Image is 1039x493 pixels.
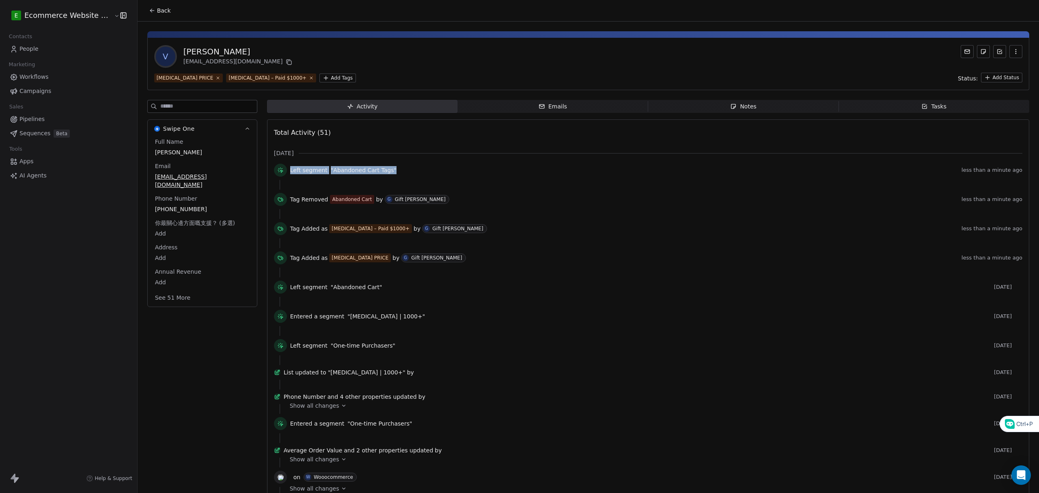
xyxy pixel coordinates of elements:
[157,6,171,15] span: Back
[6,112,131,126] a: Pipelines
[411,255,462,261] div: Gift [PERSON_NAME]
[153,243,179,251] span: Address
[331,342,395,350] span: "One-time Purchasers"
[414,225,420,233] span: by
[328,393,417,401] span: and 4 other properties updated
[961,167,1022,173] span: less than a minute ago
[290,419,345,428] span: Entered a segment
[961,225,1022,232] span: less than a minute ago
[994,313,1022,320] span: [DATE]
[290,166,328,174] span: Left segment
[148,138,257,307] div: Swipe OneSwipe One
[86,475,132,482] a: Help & Support
[981,73,1022,82] button: Add Status
[6,127,131,140] a: SequencesBeta
[155,173,250,189] span: [EMAIL_ADDRESS][DOMAIN_NAME]
[435,446,442,454] span: by
[19,157,34,166] span: Apps
[15,11,18,19] span: E
[6,169,131,182] a: AI Agents
[344,446,433,454] span: and 2 other properties updated
[24,10,112,21] span: Ecommerce Website Builder
[332,196,372,203] div: Abandoned Cart
[730,102,756,111] div: Notes
[418,393,425,401] span: by
[150,290,196,305] button: See 51 More
[274,129,331,136] span: Total Activity (51)
[6,101,27,113] span: Sales
[6,143,26,155] span: Tools
[6,84,131,98] a: Campaigns
[306,474,310,480] div: W
[153,138,185,146] span: Full Name
[425,225,428,232] div: G
[295,368,326,376] span: updated to
[290,225,320,233] span: Tag Added
[331,283,382,291] span: "Abandoned Cart"
[290,484,1017,493] a: Show all changes
[290,195,328,203] span: Tag Removed
[19,87,51,95] span: Campaigns
[332,254,388,262] div: [MEDICAL_DATA] PRICE
[994,369,1022,376] span: [DATE]
[163,125,195,133] span: Swipe One
[153,195,199,203] span: Phone Number
[321,254,328,262] span: as
[290,283,328,291] span: Left segment
[6,42,131,56] a: People
[290,402,339,410] span: Show all changes
[404,255,407,261] div: G
[347,312,425,320] span: "[MEDICAL_DATA] | 1000+"
[314,474,353,480] div: Wooocommerce
[332,225,410,232] div: [MEDICAL_DATA] – Paid $1000+
[155,254,250,262] span: Add
[284,446,343,454] span: Average Order Value
[290,312,345,320] span: Entered a segment
[331,166,397,174] span: "Abandoned Cart Tags"
[328,368,405,376] span: "[MEDICAL_DATA] | 1000+"
[5,30,36,43] span: Contacts
[994,447,1022,454] span: [DATE]
[994,394,1022,400] span: [DATE]
[376,195,383,203] span: by
[319,74,356,82] button: Add Tags
[290,254,320,262] span: Tag Added
[10,9,109,22] button: EEcommerce Website Builder
[19,45,39,53] span: People
[54,130,70,138] span: Beta
[290,455,1017,463] a: Show all changes
[153,162,172,170] span: Email
[432,226,483,231] div: Gift [PERSON_NAME]
[157,74,213,82] div: [MEDICAL_DATA] PRICE
[6,70,131,84] a: Workflows
[155,278,250,286] span: Add
[155,205,250,213] span: [PHONE_NUMBER]
[228,74,306,82] div: [MEDICAL_DATA] – Paid $1000+
[274,149,294,157] span: [DATE]
[95,475,132,482] span: Help & Support
[321,225,328,233] span: as
[392,254,399,262] span: by
[994,284,1022,290] span: [DATE]
[183,57,294,67] div: [EMAIL_ADDRESS][DOMAIN_NAME]
[19,171,47,180] span: AI Agents
[284,393,326,401] span: Phone Number
[153,268,203,276] span: Annual Revenue
[6,155,131,168] a: Apps
[153,219,237,227] span: 你最關心邊方面嘅支援？ (多選)
[290,455,339,463] span: Show all changes
[407,368,414,376] span: by
[183,46,294,57] div: [PERSON_NAME]
[154,126,160,132] img: Swipe One
[19,73,49,81] span: Workflows
[5,58,39,71] span: Marketing
[290,342,328,350] span: Left segment
[290,402,1017,410] a: Show all changes
[994,420,1022,427] span: [DATE]
[961,196,1022,203] span: less than a minute ago
[144,3,176,18] button: Back
[388,196,391,203] div: G
[293,473,300,481] span: on
[284,368,293,376] span: List
[994,342,1022,349] span: [DATE]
